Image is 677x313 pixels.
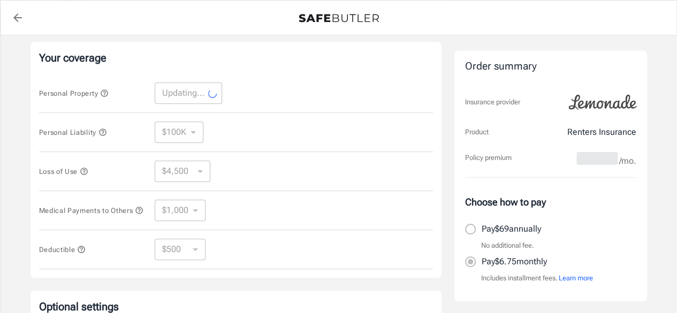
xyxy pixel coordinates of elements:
button: Learn more [559,273,593,284]
button: Personal Property [39,87,109,100]
button: Personal Liability [39,126,107,139]
p: Choose how to pay [465,195,636,209]
button: Medical Payments to Others [39,204,144,217]
img: Lemonade [562,87,643,117]
span: Deductible [39,246,86,254]
p: No additional fee. [481,240,534,251]
div: Order summary [465,59,636,74]
button: Deductible [39,243,86,256]
a: back to quotes [7,7,28,28]
p: Your coverage [39,50,433,65]
span: Personal Liability [39,128,107,136]
span: Personal Property [39,89,109,97]
p: Includes installment fees. [481,273,593,284]
span: /mo. [619,154,636,169]
img: Back to quotes [299,14,379,22]
p: Pay $6.75 monthly [482,255,547,268]
span: Loss of Use [39,167,88,175]
span: Medical Payments to Others [39,207,144,215]
p: Product [465,127,489,138]
p: Pay $69 annually [482,223,541,235]
p: Renters Insurance [567,126,636,139]
button: Loss of Use [39,165,88,178]
p: Policy premium [465,152,512,163]
p: Insurance provider [465,97,520,108]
